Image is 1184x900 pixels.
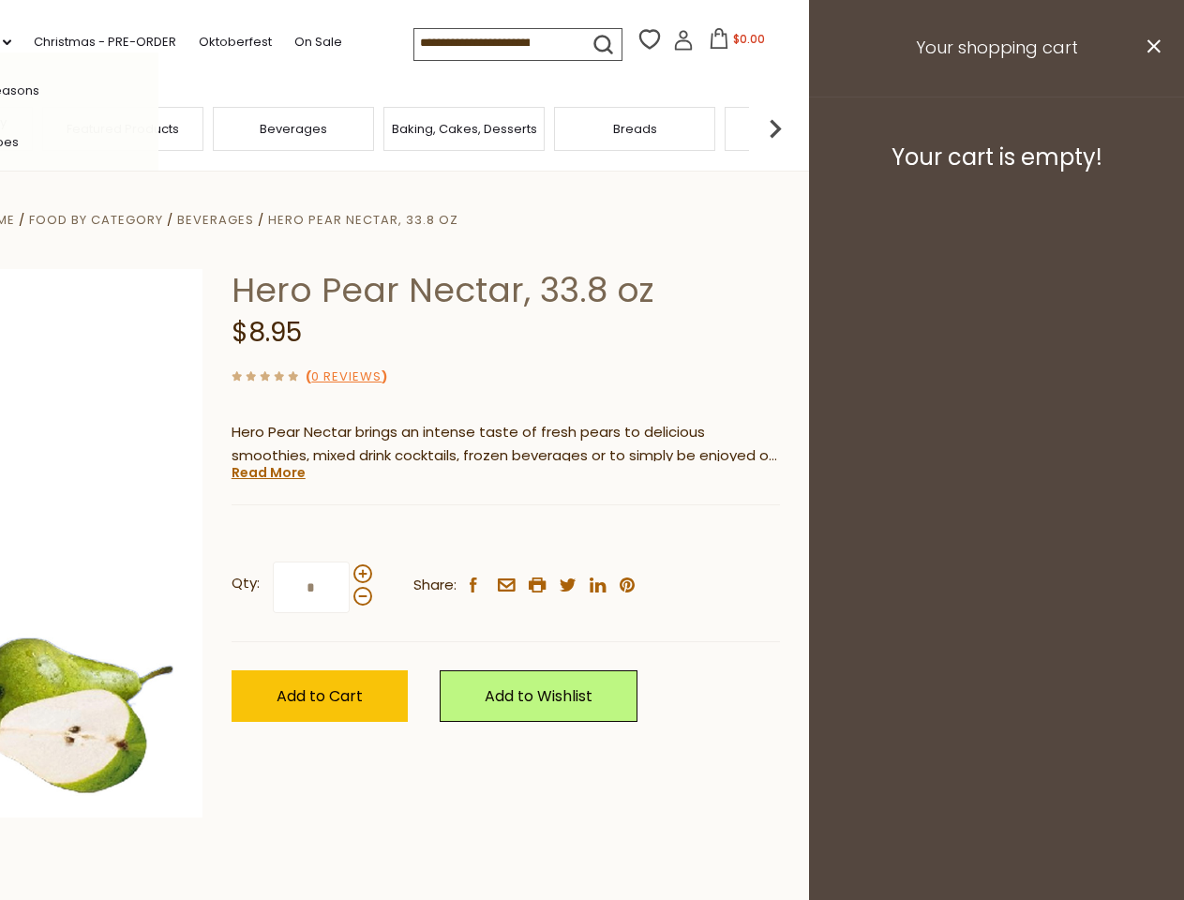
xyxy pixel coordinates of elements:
a: Hero Pear Nectar, 33.8 oz [268,211,458,229]
a: Baking, Cakes, Desserts [392,122,537,136]
h1: Hero Pear Nectar, 33.8 oz [232,269,780,311]
span: $0.00 [733,31,765,47]
a: Beverages [260,122,327,136]
a: 0 Reviews [311,367,382,387]
p: Hero Pear Nectar brings an intense taste of fresh pears to delicious smoothies, mixed drink cockt... [232,421,780,468]
input: Qty: [273,562,350,613]
a: Oktoberfest [199,32,272,52]
a: On Sale [294,32,342,52]
span: Add to Cart [277,685,363,707]
span: $8.95 [232,314,302,351]
strong: Qty: [232,572,260,595]
img: next arrow [757,110,794,147]
a: Food By Category [29,211,163,229]
a: Breads [613,122,657,136]
span: Share: [413,574,457,597]
button: Add to Cart [232,670,408,722]
span: ( ) [306,367,387,385]
a: Christmas - PRE-ORDER [34,32,176,52]
a: Read More [232,463,306,482]
button: $0.00 [697,28,777,56]
a: Beverages [177,211,254,229]
h3: Your cart is empty! [832,143,1161,172]
a: Add to Wishlist [440,670,637,722]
